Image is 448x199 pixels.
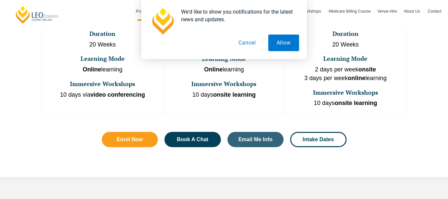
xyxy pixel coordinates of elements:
strong: onsite learning [335,100,377,106]
strong: video conferencing [90,91,145,98]
p: 10 days [286,99,405,108]
div: We'd like to show you notifications for the latest news and updates. [176,8,299,23]
p: learning [164,65,284,74]
h3: Learning Mode [286,55,405,62]
span: Intake Dates [303,137,334,142]
a: Enrol Now [102,132,158,147]
a: Intake Dates [290,132,347,147]
span: Email Me Info [238,137,273,142]
p: 2 days per week 3 days per week learning [286,65,405,82]
span: Book A Chat [177,137,208,142]
button: Cancel [230,35,264,51]
h3: Immersive Workshops [164,81,284,87]
h3: Learning Mode [43,55,162,62]
p: 10 days [164,91,284,99]
h3: Immersive Workshops [43,81,162,87]
strong: Online [204,66,223,73]
strong: Online [83,66,101,73]
p: 10 days via [43,91,162,99]
h3: Learning Mode [164,55,284,62]
strong: online [348,75,365,81]
h3: Immersive Workshops [286,89,405,96]
strong: onsite [358,66,376,73]
button: Allow [268,35,299,51]
a: Email Me Info [227,132,284,147]
img: notification icon [149,8,176,35]
strong: onsite learning [213,91,256,98]
p: learning [43,65,162,74]
a: Book A Chat [164,132,221,147]
span: Enrol Now [117,137,143,142]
